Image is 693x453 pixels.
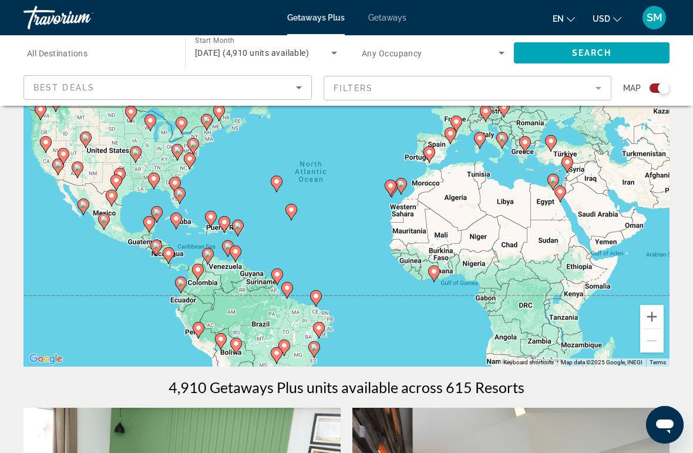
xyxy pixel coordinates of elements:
[639,5,670,30] button: User Menu
[640,305,664,328] button: Zoom in
[324,75,612,101] button: Filter
[593,14,610,24] span: USD
[26,351,65,367] a: Open this area in Google Maps (opens a new window)
[514,42,670,63] button: Search
[646,406,684,444] iframe: Button to launch messaging window
[169,378,524,396] h1: 4,910 Getaways Plus units available across 615 Resorts
[33,80,302,95] mat-select: Sort by
[195,48,309,58] span: [DATE] (4,910 units available)
[593,10,621,27] button: Change currency
[33,83,95,92] span: Best Deals
[623,80,641,96] span: Map
[503,358,554,367] button: Keyboard shortcuts
[362,49,422,58] span: Any Occupancy
[553,14,564,24] span: en
[650,359,666,365] a: Terms (opens in new tab)
[647,12,662,24] span: SM
[27,49,88,58] span: All Destinations
[195,36,234,45] span: Start Month
[287,13,345,22] a: Getaways Plus
[368,13,406,22] a: Getaways
[26,351,65,367] img: Google
[553,10,575,27] button: Change language
[572,48,612,58] span: Search
[23,2,141,33] a: Travorium
[640,329,664,353] button: Zoom out
[561,359,642,365] span: Map data ©2025 Google, INEGI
